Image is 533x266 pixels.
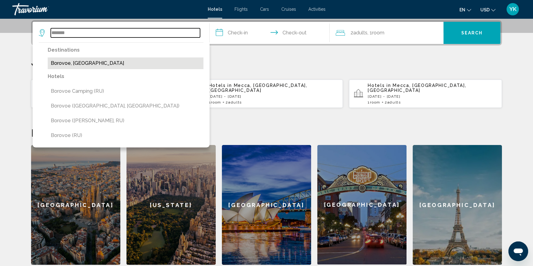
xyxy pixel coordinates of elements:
[368,83,466,93] span: Mecca, [GEOGRAPHIC_DATA], [GEOGRAPHIC_DATA]
[126,145,216,265] a: [US_STATE]
[459,5,471,14] button: Change language
[509,6,516,12] span: YK
[505,3,521,16] button: User Menu
[461,31,483,36] span: Search
[330,22,443,44] button: Travelers: 2 adults, 0 children
[209,94,338,99] p: [DATE] - [DATE]
[260,7,269,12] a: Cars
[48,46,203,54] p: Destinations
[317,145,407,265] a: [GEOGRAPHIC_DATA]
[209,83,232,88] span: Hotels in
[33,22,500,44] div: Search widget
[31,145,120,265] a: [GEOGRAPHIC_DATA]
[12,3,202,15] a: Travorium
[48,130,203,141] button: Borovoe (RU)
[211,100,221,104] span: Room
[370,100,380,104] span: Room
[222,145,311,265] a: [GEOGRAPHIC_DATA]
[480,7,490,12] span: USD
[480,5,495,14] button: Change currency
[234,7,248,12] a: Flights
[48,100,203,112] button: Borovoe ([GEOGRAPHIC_DATA], [GEOGRAPHIC_DATA])
[508,241,528,261] iframe: Кнопка запуска окна обмена сообщениями
[372,30,384,36] span: Room
[459,7,465,12] span: en
[281,7,296,12] a: Cruises
[226,100,242,104] span: 2
[228,100,242,104] span: Adults
[387,100,401,104] span: Adults
[31,127,502,139] h2: Featured Destinations
[208,7,222,12] a: Hotels
[353,30,367,36] span: Adults
[48,115,203,127] button: Borovoe ([PERSON_NAME], RU)
[48,85,203,97] button: Borovoe Сamping (RU)
[48,57,203,69] button: Borovoe, [GEOGRAPHIC_DATA]
[368,100,380,104] span: 1
[210,22,330,44] button: Check in and out dates
[368,83,391,88] span: Hotels in
[368,94,497,99] p: [DATE] - [DATE]
[190,79,343,108] button: Hotels in Mecca, [GEOGRAPHIC_DATA], [GEOGRAPHIC_DATA][DATE] - [DATE]1Room2Adults
[209,83,307,93] span: Mecca, [GEOGRAPHIC_DATA], [GEOGRAPHIC_DATA]
[385,100,401,104] span: 2
[209,100,221,104] span: 1
[31,79,184,108] button: Hotels in Mecca, [GEOGRAPHIC_DATA], [GEOGRAPHIC_DATA][DATE] - [DATE]4rooms8Adults
[351,29,367,37] span: 2
[31,61,502,73] p: Your Recent Searches
[349,79,502,108] button: Hotels in Mecca, [GEOGRAPHIC_DATA], [GEOGRAPHIC_DATA][DATE] - [DATE]1Room2Adults
[48,72,203,81] p: Hotels
[308,7,326,12] a: Activities
[443,22,500,44] button: Search
[367,29,384,37] span: , 1
[413,145,502,265] a: [GEOGRAPHIC_DATA]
